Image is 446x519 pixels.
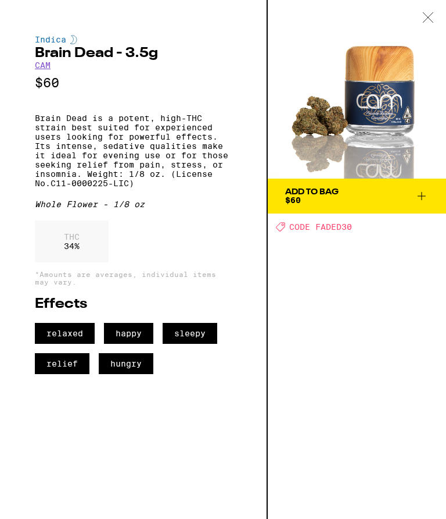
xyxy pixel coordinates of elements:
[35,221,109,262] div: 34 %
[35,47,232,61] h2: Brain Dead - 3.5g
[35,35,232,44] div: Indica
[35,323,95,344] span: relaxed
[35,271,232,286] p: *Amounts are averages, individual items may vary.
[70,35,77,44] img: indicaColor.svg
[64,232,80,241] p: THC
[163,323,217,344] span: sleepy
[268,179,446,214] button: Add To Bag$60
[285,195,301,205] span: $60
[35,76,232,90] p: $60
[35,200,232,209] div: Whole Flower - 1/8 oz
[289,222,352,232] span: CODE FADED30
[285,188,339,196] div: Add To Bag
[99,353,153,374] span: hungry
[35,61,51,70] a: CAM
[35,113,232,188] p: Brain Dead is a potent, high-THC strain best suited for experienced users looking for powerful ef...
[104,323,153,344] span: happy
[35,297,232,311] h2: Effects
[35,353,89,374] span: relief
